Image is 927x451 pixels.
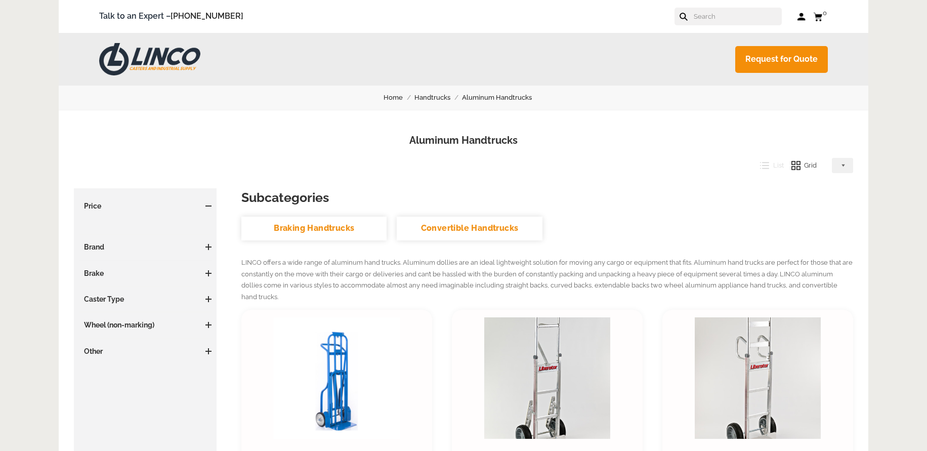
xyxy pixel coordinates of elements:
[797,12,806,22] a: Log in
[99,43,200,75] img: LINCO CASTERS & INDUSTRIAL SUPPLY
[79,268,212,278] h3: Brake
[752,158,784,173] button: List
[823,9,827,17] span: 0
[384,92,414,103] a: Home
[241,257,853,303] p: LINCO offers a wide range of aluminum hand trucks. Aluminum dollies are an ideal lightweight solu...
[79,320,212,330] h3: Wheel (non-marking)
[99,10,243,23] span: Talk to an Expert –
[462,92,543,103] a: Aluminum Handtrucks
[813,10,828,23] a: 0
[241,188,853,207] h3: Subcategories
[241,217,387,240] a: Braking Handtrucks
[79,242,212,252] h3: Brand
[414,92,462,103] a: Handtrucks
[693,8,782,25] input: Search
[74,133,853,148] h1: Aluminum Handtrucks
[735,46,828,73] a: Request for Quote
[171,11,243,21] a: [PHONE_NUMBER]
[79,201,212,211] h3: Price
[79,346,212,356] h3: Other
[79,294,212,304] h3: Caster Type
[397,217,542,240] a: Convertible Handtrucks
[784,158,817,173] button: Grid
